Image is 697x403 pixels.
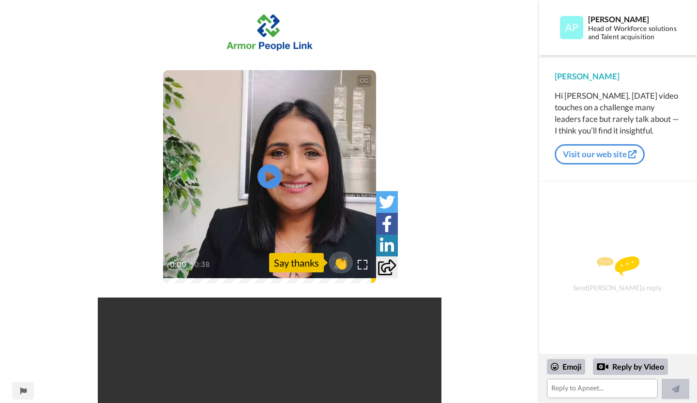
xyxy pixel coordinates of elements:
div: [PERSON_NAME] [588,15,681,24]
span: 0:00 [170,259,187,270]
button: 👏 [329,252,353,273]
div: CC [358,76,370,86]
img: 1b4d7da3-c731-42fa-a868-1df0309ccfbc [226,12,313,51]
span: 👏 [329,255,353,270]
div: Hi [PERSON_NAME], [DATE] video touches on a challenge many leaders face but rarely talk about — I... [555,90,682,136]
img: Profile Image [560,16,583,39]
div: Emoji [547,359,585,374]
img: message.svg [597,256,639,276]
a: Visit our web site [555,144,645,164]
div: [PERSON_NAME] [555,71,682,82]
div: Reply by Video [597,361,608,373]
img: Full screen [358,260,367,269]
span: / [189,259,192,270]
div: Head of Workforce solutions and Talent acquisition [588,25,681,41]
div: Send [PERSON_NAME] a reply. [552,198,684,349]
div: Reply by Video [593,358,668,375]
div: Say thanks [269,253,324,272]
span: 0:38 [194,259,211,270]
